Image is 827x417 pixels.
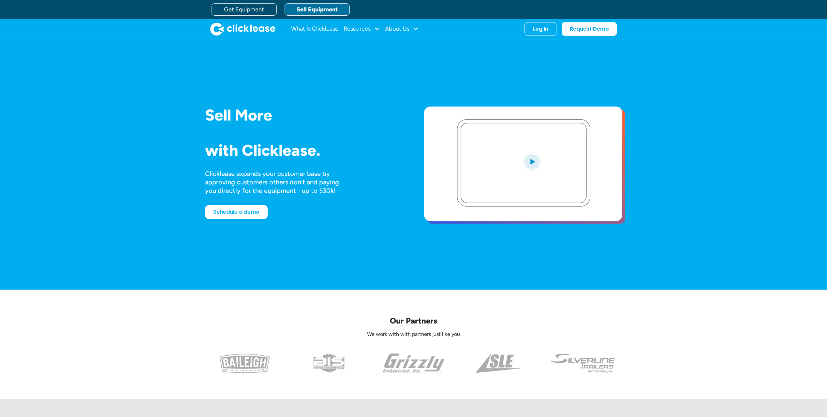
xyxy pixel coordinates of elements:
a: open lightbox [424,107,622,221]
div: Log In [533,26,548,32]
p: Our Partners [205,316,622,326]
a: Sell Equipment [285,3,350,16]
img: the grizzly industrial inc logo [382,353,445,373]
h1: Sell More [205,107,403,124]
img: a black and white photo of the side of a triangle [476,353,520,373]
img: Clicklease logo [210,22,275,36]
img: undefined [549,353,616,373]
img: baileigh logo [219,353,270,373]
a: Schedule a demo [205,205,268,219]
p: We work with with partners just like you [205,331,622,338]
a: What Is Clicklease [291,22,338,36]
a: Get Equipment [212,3,277,16]
a: Request Demo [562,22,617,36]
h1: with Clicklease. [205,142,403,159]
div: Resources [344,22,380,36]
a: home [210,22,275,36]
img: the logo for beaver industrial supply [313,353,345,373]
div: Clicklease expands your customer base by approving customers others don’t and paying you directly... [205,169,351,195]
div: About Us [385,22,419,36]
img: Blue play button logo on a light blue circular background [523,152,541,170]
